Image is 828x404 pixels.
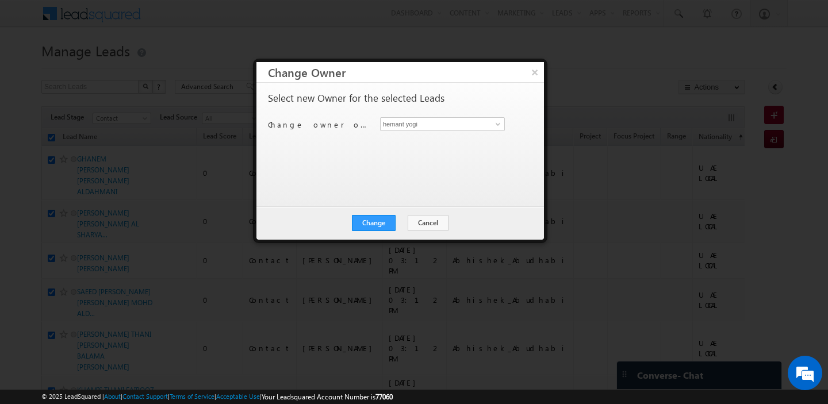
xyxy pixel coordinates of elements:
[268,62,544,82] h3: Change Owner
[189,6,216,33] div: Minimize live chat window
[122,393,168,400] a: Contact Support
[526,62,544,82] button: ×
[489,118,504,130] a: Show All Items
[216,393,260,400] a: Acceptable Use
[20,60,48,75] img: d_60004797649_company_0_60004797649
[375,393,393,401] span: 77060
[268,120,371,130] p: Change owner of 35 leads to
[60,60,193,75] div: Chat with us now
[104,393,121,400] a: About
[408,215,448,231] button: Cancel
[15,106,210,307] textarea: Type your message and hit 'Enter'
[380,117,505,131] input: Type to Search
[268,93,444,103] p: Select new Owner for the selected Leads
[41,391,393,402] span: © 2025 LeadSquared | | | | |
[352,215,396,231] button: Change
[262,393,393,401] span: Your Leadsquared Account Number is
[170,393,214,400] a: Terms of Service
[156,317,209,332] em: Start Chat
